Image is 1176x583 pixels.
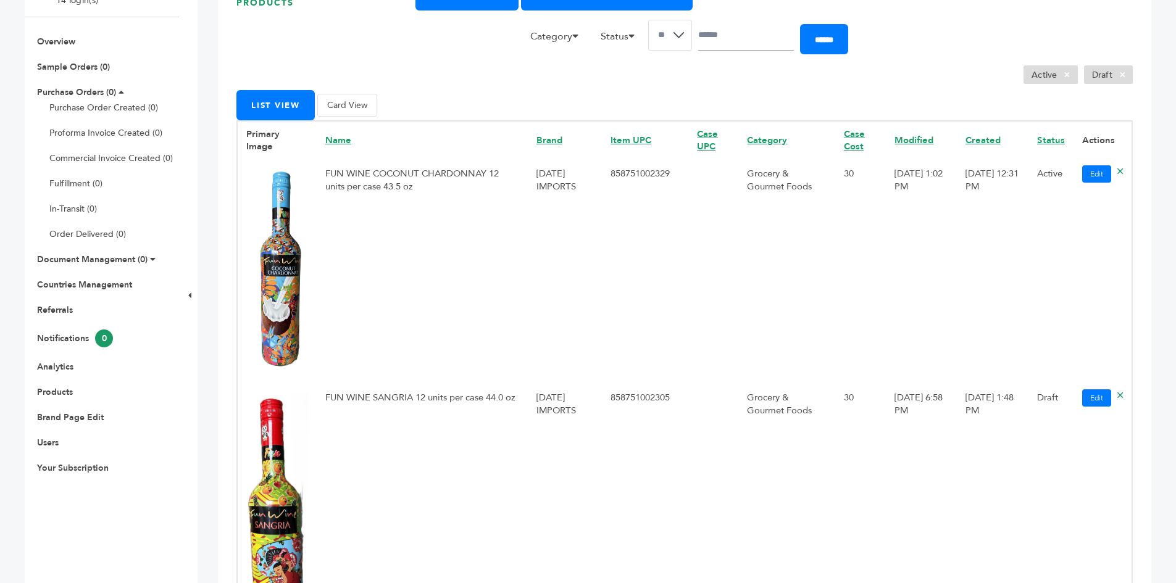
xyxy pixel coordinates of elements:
a: Created [965,134,1001,146]
a: Sample Orders (0) [37,61,110,73]
li: Category [524,29,592,50]
a: Document Management (0) [37,254,148,265]
a: In-Transit (0) [49,203,97,215]
a: Case Cost [844,128,865,153]
span: × [1112,67,1133,82]
a: Notifications0 [37,333,113,344]
button: Card View [317,94,377,117]
a: Brand Page Edit [37,411,104,423]
a: Order Delivered (0) [49,228,126,240]
a: Edit [1082,165,1111,183]
a: Users [37,437,59,449]
a: Overview [37,36,75,48]
li: Draft [1084,65,1133,84]
td: Active [1028,159,1074,383]
span: 0 [95,329,113,347]
th: Actions [1074,121,1132,160]
a: Status [1037,134,1065,146]
a: Edit [1082,389,1111,407]
a: Brand [536,134,562,146]
td: [DATE] 1:02 PM [886,159,956,383]
input: Search [698,20,794,51]
a: Item UPC [611,134,651,146]
th: Primary Image [237,121,317,160]
td: [DATE] 12:31 PM [957,159,1028,383]
a: Category [747,134,787,146]
a: Commercial Invoice Created (0) [49,152,173,164]
img: No Image [246,168,308,370]
a: Name [325,134,351,146]
li: Active [1024,65,1078,84]
button: List View [236,90,315,120]
a: Analytics [37,361,73,373]
td: FUN WINE COCONUT CHARDONNAY 12 units per case 43.5 oz [317,159,528,383]
li: Status [594,29,648,50]
a: Case UPC [697,128,718,153]
td: [DATE] IMPORTS [528,159,602,383]
td: 30 [835,159,886,383]
td: 858751002329 [602,159,688,383]
td: Grocery & Gourmet Foods [738,159,835,383]
a: Products [37,386,73,398]
a: Your Subscription [37,462,109,474]
a: Purchase Order Created (0) [49,102,158,114]
a: Purchase Orders (0) [37,86,116,98]
a: Countries Management [37,279,132,291]
a: Referrals [37,304,73,316]
a: Fulfillment (0) [49,178,102,189]
a: Proforma Invoice Created (0) [49,127,162,139]
span: × [1057,67,1077,82]
a: Modified [895,134,933,146]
